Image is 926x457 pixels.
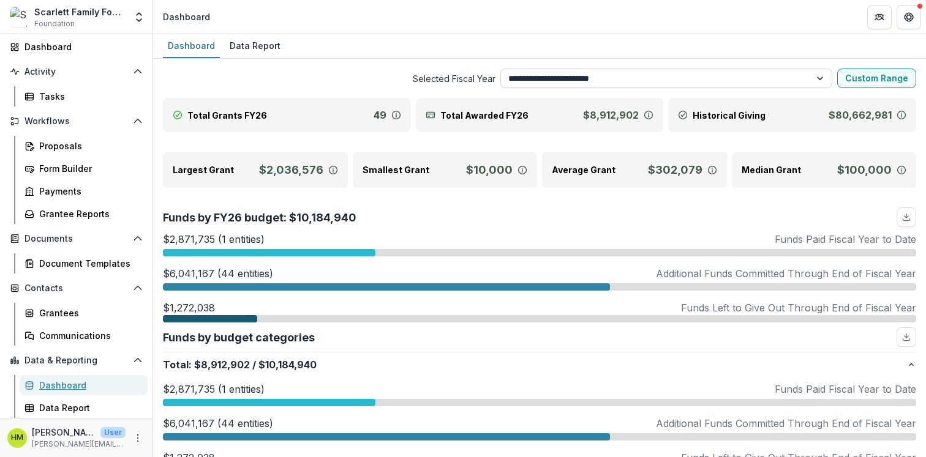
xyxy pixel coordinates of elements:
[5,111,148,131] button: Open Workflows
[39,90,138,103] div: Tasks
[20,204,148,224] a: Grantee Reports
[363,163,429,176] p: Smallest Grant
[11,434,23,442] div: Haley Miller
[187,109,267,122] p: Total Grants FY26
[466,162,513,178] p: $10,000
[100,427,126,438] p: User
[39,162,138,175] div: Form Builder
[163,357,906,372] p: Total : $10,184,940
[259,162,323,178] p: $2,036,576
[39,207,138,220] div: Grantee Reports
[158,8,215,26] nav: breadcrumb
[163,209,356,226] p: Funds by FY26 budget: $10,184,940
[24,67,128,77] span: Activity
[20,86,148,106] a: Tasks
[440,109,529,122] p: Total Awarded FY26
[163,266,273,281] p: $6,041,167 (44 entities)
[5,278,148,298] button: Open Contacts
[32,426,96,439] p: [PERSON_NAME]
[39,139,138,152] div: Proposals
[867,5,892,29] button: Partners
[39,185,138,198] div: Payments
[5,229,148,248] button: Open Documents
[24,40,138,53] div: Dashboard
[194,357,250,372] span: $8,912,902
[225,37,285,54] div: Data Report
[24,116,128,127] span: Workflows
[775,232,916,247] p: Funds Paid Fiscal Year to Date
[163,232,265,247] p: $2,871,735 (1 entities)
[5,62,148,81] button: Open Activity
[39,307,138,319] div: Grantees
[5,351,148,370] button: Open Data & Reporting
[20,375,148,395] a: Dashboard
[24,234,128,244] span: Documents
[34,18,75,29] span: Foundation
[20,136,148,156] a: Proposals
[20,398,148,418] a: Data Report
[39,401,138,414] div: Data Report
[39,257,138,270] div: Document Templates
[897,207,916,227] button: download
[34,6,126,18] div: Scarlett Family Foundation
[897,5,921,29] button: Get Help
[837,69,916,88] button: Custom Range
[656,416,916,431] p: Additional Funds Committed Through End of Fiscal Year
[837,162,892,178] p: $100,000
[374,108,386,122] p: 49
[775,382,916,396] p: Funds Paid Fiscal Year to Date
[693,109,766,122] p: Historical Giving
[24,355,128,366] span: Data & Reporting
[552,163,615,176] p: Average Grant
[20,181,148,201] a: Payments
[163,300,215,315] p: $1,272,038
[5,37,148,57] a: Dashboard
[681,300,916,315] p: Funds Left to Give Out Through End of Fiscal Year
[163,352,916,377] button: Total:$8,912,902/$10,184,940
[163,329,315,346] p: Funds by budget categories
[32,439,126,450] p: [PERSON_NAME][EMAIL_ADDRESS][DOMAIN_NAME]
[656,266,916,281] p: Additional Funds Committed Through End of Fiscal Year
[20,303,148,323] a: Grantees
[583,108,639,122] p: $8,912,902
[130,5,148,29] button: Open entity switcher
[252,357,256,372] span: /
[39,379,138,392] div: Dashboard
[163,416,273,431] p: $6,041,167 (44 entities)
[742,163,801,176] p: Median Grant
[39,329,138,342] div: Communications
[173,163,234,176] p: Largest Grant
[20,325,148,346] a: Communications
[829,108,892,122] p: $80,662,981
[225,34,285,58] a: Data Report
[24,283,128,294] span: Contacts
[130,431,145,445] button: More
[20,158,148,179] a: Form Builder
[163,72,495,85] span: Selected Fiscal Year
[163,10,210,23] div: Dashboard
[163,34,220,58] a: Dashboard
[10,7,29,27] img: Scarlett Family Foundation
[20,253,148,273] a: Document Templates
[648,162,702,178] p: $302,079
[163,37,220,54] div: Dashboard
[163,382,265,396] p: $2,871,735 (1 entities)
[897,327,916,347] button: download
